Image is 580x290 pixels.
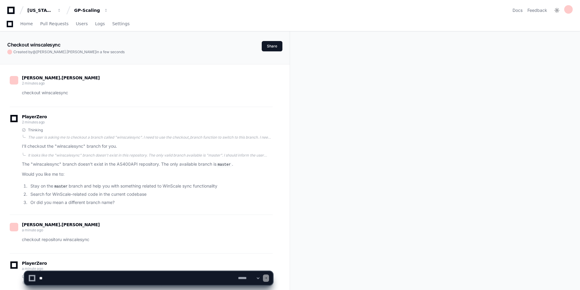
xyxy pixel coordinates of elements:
p: I'll checkout the "winscalesync" branch for you. [22,143,273,150]
code: master [216,162,232,167]
span: [PERSON_NAME].[PERSON_NAME] [36,50,96,54]
button: Share [262,41,282,51]
div: It looks like the "winscalesync" branch doesn't exist in this repository. The only valid branch a... [28,153,273,158]
span: Users [76,22,88,26]
span: 2 minutes ago [22,81,45,85]
span: 2 minutes ago [22,120,45,124]
span: PlayerZero [22,115,47,119]
span: @ [33,50,36,54]
a: Users [76,17,88,31]
button: GP-Scaling [72,5,111,16]
p: The "winscalesync" branch doesn't exist in the AS400API repository. The only available branch is . [22,161,273,168]
app-text-character-animate: Checkout winscalesync [7,42,60,48]
a: Settings [112,17,129,31]
span: Home [20,22,33,26]
li: Or did you mean a different branch name? [29,199,273,206]
p: checkout repositoru winscalesync [22,236,273,243]
a: Home [20,17,33,31]
span: Thinking [28,128,43,133]
span: Pull Requests [40,22,68,26]
button: [US_STATE] Pacific [25,5,64,16]
span: Logs [95,22,105,26]
span: Created by [13,50,125,54]
button: Feedback [527,7,547,13]
span: Settings [112,22,129,26]
span: [PERSON_NAME].[PERSON_NAME] [22,75,100,80]
a: Logs [95,17,105,31]
div: The user is asking me to checkout a branch called "winscalesync". I need to use the checkout_bran... [28,135,273,140]
a: Pull Requests [40,17,68,31]
a: Docs [513,7,523,13]
div: GP-Scaling [74,7,100,13]
p: checkout winscalesync [22,89,273,96]
li: Search for WinScale-related code in the current codebase [29,191,273,198]
li: Stay on the branch and help you with something related to WinScale sync functionality [29,183,273,190]
code: master [53,184,69,189]
span: in a few seconds [96,50,125,54]
p: Would you like me to: [22,171,273,178]
span: [PERSON_NAME].[PERSON_NAME] [22,222,100,227]
span: a minute ago [22,228,43,232]
div: [US_STATE] Pacific [27,7,54,13]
